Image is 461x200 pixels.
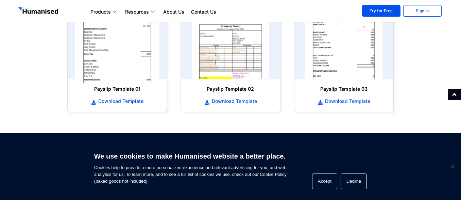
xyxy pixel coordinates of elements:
[341,174,367,189] button: Decline
[301,86,387,92] h6: Payslip Template 03
[188,97,273,105] a: Download Template
[94,148,287,185] span: Cookies help to provide a more personalized experience and relevant advertising for you, and web ...
[18,7,59,16] img: GetHumanised Logo
[210,98,257,105] span: Download Template
[122,8,160,16] a: Resources
[403,5,442,17] a: Sign In
[87,8,122,16] a: Products
[188,8,220,16] a: Contact Us
[188,86,273,92] h6: Payslip Template 02
[301,97,387,105] a: Download Template
[74,97,160,105] a: Download Template
[362,5,400,17] a: Try for Free
[323,98,370,105] span: Download Template
[97,98,143,105] span: Download Template
[449,163,456,170] span: Decline
[312,174,337,189] button: Accept
[94,151,287,161] h6: We use cookies to make Humanised website a better place.
[160,8,188,16] a: About Us
[74,86,160,92] h6: Payslip Template 01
